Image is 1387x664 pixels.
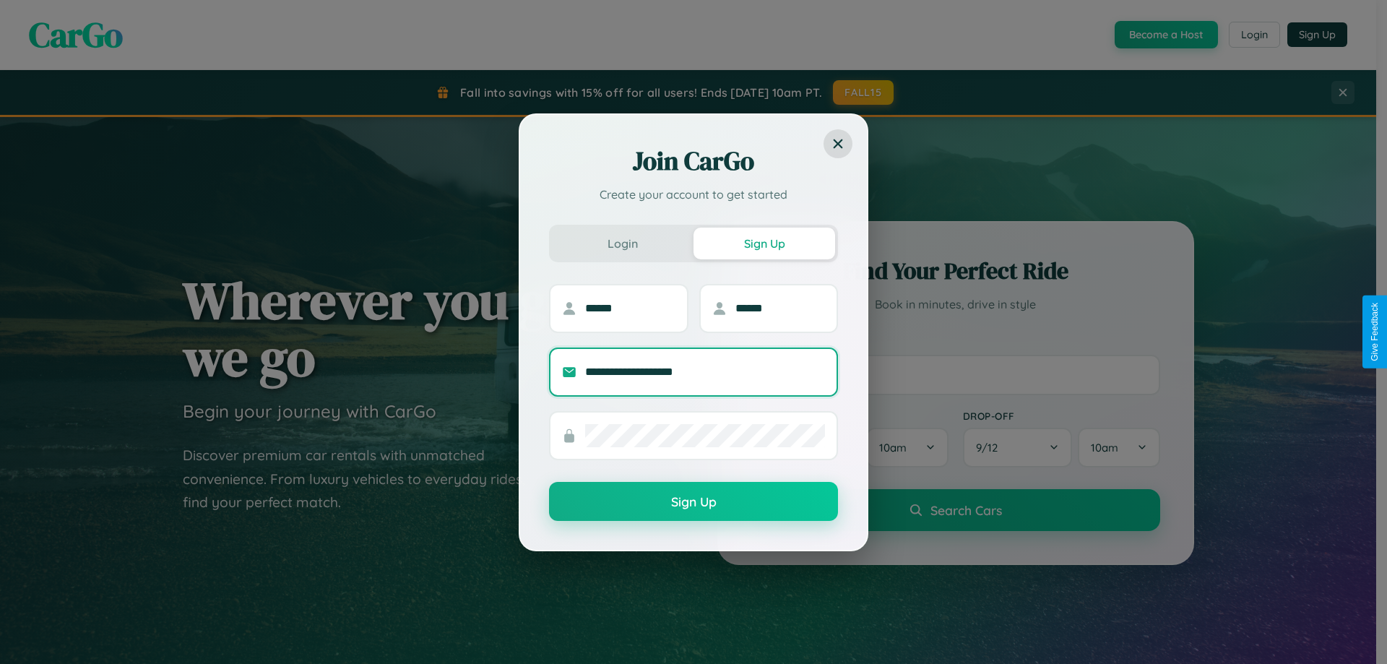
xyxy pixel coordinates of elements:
h2: Join CarGo [549,144,838,178]
button: Sign Up [549,482,838,521]
p: Create your account to get started [549,186,838,203]
button: Sign Up [693,228,835,259]
div: Give Feedback [1370,303,1380,361]
button: Login [552,228,693,259]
